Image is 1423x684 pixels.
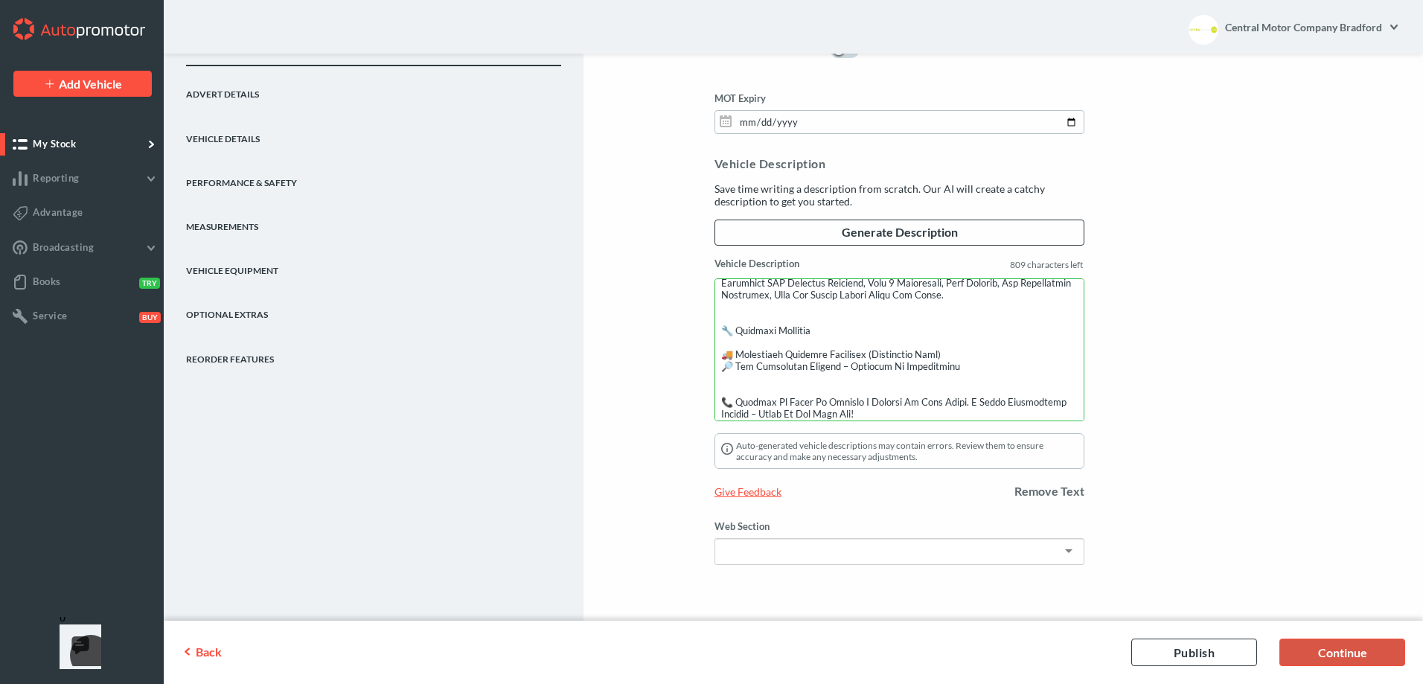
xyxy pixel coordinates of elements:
[714,92,1084,104] label: MOT Expiry
[1131,639,1257,666] a: Publish
[186,66,561,110] a: Advert Details
[33,310,68,322] span: Service
[1224,12,1401,42] a: Central Motor Company Bradford
[196,644,222,658] span: Back
[1279,639,1405,666] a: Continue
[33,138,76,150] span: My Stock
[136,276,158,288] button: Try
[714,110,1084,134] input: dd/mm/yyyy
[1008,258,1084,272] label: 809 characters left
[186,155,561,199] a: Performance & Safety
[139,278,160,289] span: Try
[182,645,253,659] a: Back
[139,312,161,323] span: Buy
[714,520,1084,532] label: Web Section
[186,330,561,374] a: REORDER FEATURES
[33,241,94,253] span: Broadcasting
[186,199,561,243] a: Measurements
[714,258,799,269] label: Vehicle Description
[1014,484,1084,498] a: Remove Text
[714,182,1084,208] div: Save time writing a description from scratch. Our AI will create a catchy description to get you ...
[33,275,61,287] span: Books
[714,485,781,498] span: Give Feedback
[186,110,561,154] a: Vehicle Details
[33,206,83,218] span: Advantage
[714,156,1084,170] div: Vehicle Description
[136,310,158,322] button: Buy
[186,287,561,330] a: Optional Extras
[59,77,122,91] span: Add Vehicle
[13,71,152,97] a: Add Vehicle
[33,172,80,184] span: Reporting
[714,220,1084,246] a: Generate Description
[736,440,1078,462] p: Auto-generated vehicle descriptions may contain errors. Review them to ensure accuracy and make a...
[186,243,561,287] a: Vehicle Equipment
[51,617,115,681] iframe: Front Chat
